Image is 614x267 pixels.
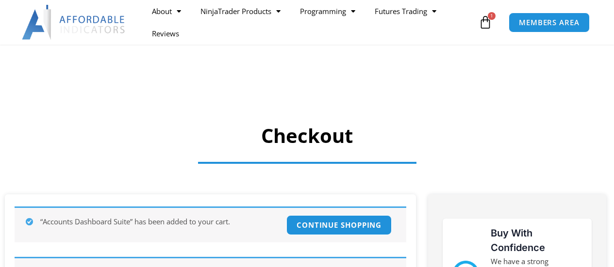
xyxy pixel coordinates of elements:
span: 1 [488,12,496,20]
a: MEMBERS AREA [509,13,590,32]
h3: Buy With Confidence [491,226,582,255]
div: “Accounts Dashboard Suite” has been added to your cart. [15,206,406,242]
a: Continue shopping [286,215,392,235]
img: LogoAI | Affordable Indicators – NinjaTrader [22,5,126,40]
a: Reviews [142,22,189,45]
span: MEMBERS AREA [519,19,580,26]
a: 1 [464,8,507,36]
